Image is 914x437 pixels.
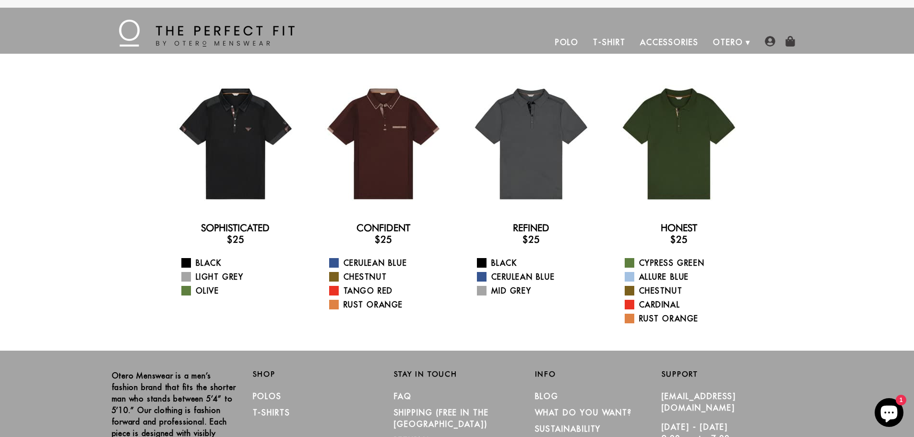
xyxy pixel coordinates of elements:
[329,299,450,310] a: Rust Orange
[253,370,380,378] h2: Shop
[394,391,412,401] a: FAQ
[329,257,450,269] a: Cerulean Blue
[662,391,736,413] a: [EMAIL_ADDRESS][DOMAIN_NAME]
[625,313,745,324] a: Rust Orange
[394,370,521,378] h2: Stay in Touch
[169,234,302,245] h3: $25
[181,271,302,283] a: Light Grey
[477,257,597,269] a: Black
[394,408,489,429] a: SHIPPING (Free in the [GEOGRAPHIC_DATA])
[253,391,282,401] a: Polos
[625,285,745,296] a: Chestnut
[625,271,745,283] a: Allure Blue
[586,31,632,54] a: T-Shirt
[661,222,697,234] a: Honest
[535,424,601,434] a: Sustainability
[317,234,450,245] h3: $25
[872,398,906,429] inbox-online-store-chat: Shopify online store chat
[477,271,597,283] a: Cerulean Blue
[548,31,586,54] a: Polo
[535,370,662,378] h2: Info
[633,31,706,54] a: Accessories
[625,257,745,269] a: Cypress Green
[662,370,803,378] h2: Support
[625,299,745,310] a: Cardinal
[535,408,632,417] a: What Do You Want?
[765,36,775,47] img: user-account-icon.png
[465,234,597,245] h3: $25
[785,36,795,47] img: shopping-bag-icon.png
[329,271,450,283] a: Chestnut
[613,234,745,245] h3: $25
[513,222,549,234] a: Refined
[253,408,290,417] a: T-Shirts
[181,285,302,296] a: Olive
[356,222,410,234] a: Confident
[201,222,270,234] a: Sophisticated
[181,257,302,269] a: Black
[535,391,559,401] a: Blog
[119,20,295,47] img: The Perfect Fit - by Otero Menswear - Logo
[477,285,597,296] a: Mid Grey
[329,285,450,296] a: Tango Red
[706,31,750,54] a: Otero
